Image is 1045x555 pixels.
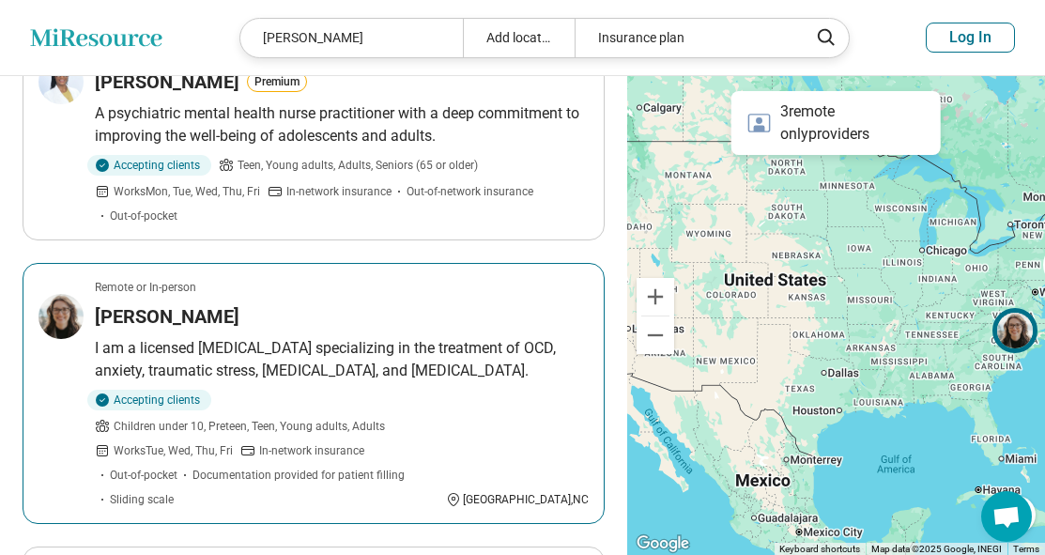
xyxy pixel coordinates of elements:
span: Out-of-pocket [110,208,177,224]
span: Documentation provided for patient filling [192,467,405,484]
div: [PERSON_NAME] [240,19,463,57]
span: In-network insurance [259,442,364,459]
span: Out-of-pocket [110,467,177,484]
button: Log In [926,23,1015,53]
div: 3 remote only providers [731,91,941,155]
div: Add location [463,19,575,57]
button: Zoom out [637,316,674,354]
div: Accepting clients [87,155,211,176]
span: Sliding scale [110,491,174,508]
span: Works Tue, Wed, Thu, Fri [114,442,233,459]
span: In-network insurance [286,183,392,200]
span: Map data ©2025 Google, INEGI [871,544,1002,554]
div: [GEOGRAPHIC_DATA] , NC [446,491,589,508]
span: Children under 10, Preteen, Teen, Young adults, Adults [114,418,385,435]
p: A psychiatric mental health nurse practitioner with a deep commitment to improving the well-being... [95,102,589,147]
h3: [PERSON_NAME] [95,69,239,95]
h3: [PERSON_NAME] [95,303,239,330]
a: Terms (opens in new tab) [1013,544,1039,554]
button: Zoom in [637,278,674,316]
div: Insurance plan [575,19,797,57]
button: Premium [247,71,307,92]
span: Works Mon, Tue, Wed, Thu, Fri [114,183,260,200]
p: I am a licensed [MEDICAL_DATA] specializing in the treatment of OCD, anxiety, traumatic stress, [... [95,337,589,382]
span: Teen, Young adults, Adults, Seniors (65 or older) [238,157,478,174]
p: Remote or In-person [95,279,196,296]
div: Open chat [981,491,1032,542]
span: Out-of-network insurance [407,183,533,200]
div: Accepting clients [87,390,211,410]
